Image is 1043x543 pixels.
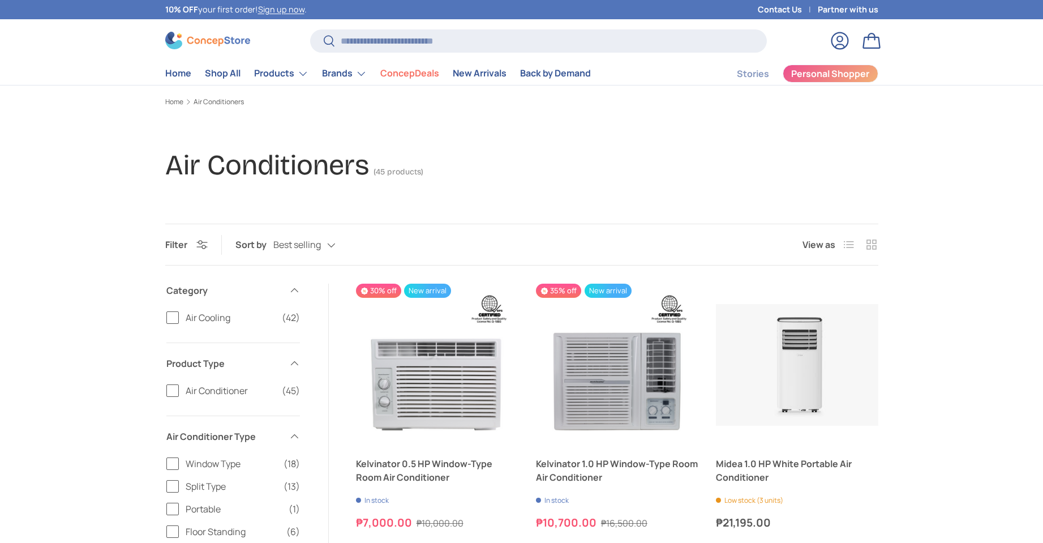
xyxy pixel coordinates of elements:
[165,32,250,49] img: ConcepStore
[536,284,581,298] span: 35% off
[315,62,374,85] summary: Brands
[818,3,878,16] a: Partner with us
[710,62,878,85] nav: Secondary
[186,502,282,516] span: Portable
[194,99,244,105] a: Air Conditioners
[166,270,300,311] summary: Category
[356,284,518,446] a: Kelvinator 0.5 HP Window-Type Room Air Conditioner
[520,62,591,84] a: Back by Demand
[802,238,835,251] span: View as
[737,63,769,85] a: Stories
[282,384,300,397] span: (45)
[186,384,275,397] span: Air Conditioner
[758,3,818,16] a: Contact Us
[453,62,507,84] a: New Arrivals
[585,284,632,298] span: New arrival
[165,238,187,251] span: Filter
[282,311,300,324] span: (42)
[186,525,280,538] span: Floor Standing
[165,62,591,85] nav: Primary
[536,284,698,446] a: Kelvinator 1.0 HP Window-Type Room Air Conditioner
[166,430,282,443] span: Air Conditioner Type
[273,240,321,250] span: Best selling
[254,62,308,85] a: Products
[791,69,869,78] span: Personal Shopper
[289,502,300,516] span: (1)
[374,167,423,177] span: (45 products)
[165,238,208,251] button: Filter
[165,4,198,15] strong: 10% OFF
[165,148,369,182] h1: Air Conditioners
[235,238,273,251] label: Sort by
[166,284,282,297] span: Category
[716,457,878,484] a: Midea 1.0 HP White Portable Air Conditioner
[356,284,401,298] span: 30% off
[356,457,518,484] a: Kelvinator 0.5 HP Window-Type Room Air Conditioner
[273,236,358,255] button: Best selling
[380,62,439,84] a: ConcepDeals
[186,311,275,324] span: Air Cooling
[186,480,277,493] span: Split Type
[247,62,315,85] summary: Products
[165,3,307,16] p: your first order! .
[205,62,241,84] a: Shop All
[165,99,183,105] a: Home
[165,62,191,84] a: Home
[286,525,300,538] span: (6)
[716,284,878,446] a: Midea 1.0 HP White Portable Air Conditioner
[166,357,282,370] span: Product Type
[404,284,451,298] span: New arrival
[783,65,878,83] a: Personal Shopper
[322,62,367,85] a: Brands
[284,457,300,471] span: (18)
[536,457,698,484] a: Kelvinator 1.0 HP Window-Type Room Air Conditioner
[258,4,304,15] a: Sign up now
[166,343,300,384] summary: Product Type
[284,480,300,493] span: (13)
[166,416,300,457] summary: Air Conditioner Type
[186,457,277,471] span: Window Type
[165,97,878,107] nav: Breadcrumbs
